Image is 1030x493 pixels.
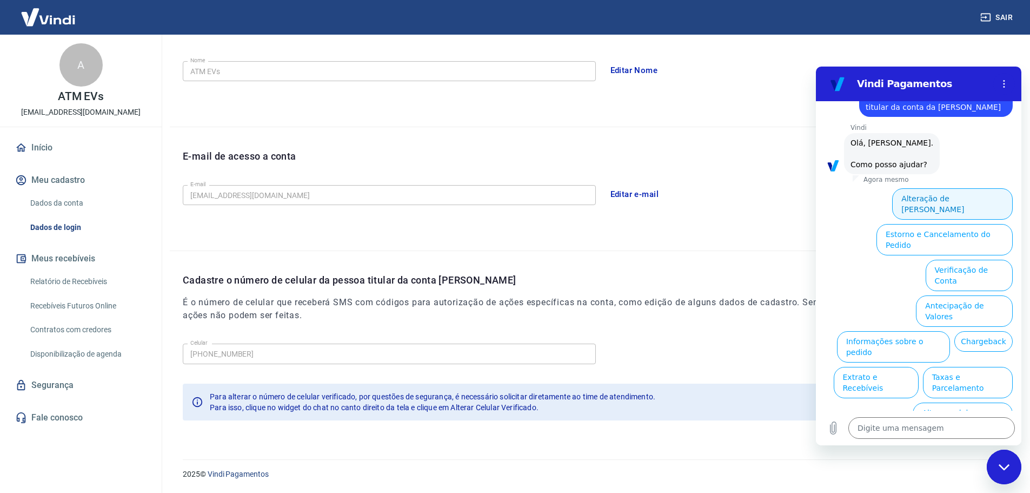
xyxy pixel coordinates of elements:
[183,296,1017,322] h6: É o número de celular que receberá SMS com códigos para autorização de ações específicas na conta...
[13,373,149,397] a: Segurança
[13,1,83,34] img: Vindi
[190,180,205,188] label: E-mail
[26,343,149,365] a: Disponibilização de agenda
[59,43,103,87] div: A
[190,339,208,347] label: Celular
[13,168,149,192] button: Meu cadastro
[183,149,296,163] p: E-mail de acesso a conta
[183,469,1004,480] p: 2025 ©
[978,8,1017,28] button: Sair
[13,406,149,430] a: Fale conosco
[987,450,1021,484] iframe: Botão para abrir a janela de mensagens, conversa em andamento
[26,319,149,341] a: Contratos com credores
[26,295,149,317] a: Recebíveis Futuros Online
[26,216,149,239] a: Dados de login
[208,470,269,478] a: Vindi Pagamentos
[58,91,104,102] p: ATM EVs
[183,273,1017,287] p: Cadastre o número de celular da pessoa titular da conta [PERSON_NAME]
[13,136,149,160] a: Início
[604,59,664,82] button: Editar Nome
[21,107,141,118] p: [EMAIL_ADDRESS][DOMAIN_NAME]
[13,247,149,271] button: Meus recebíveis
[26,192,149,214] a: Dados da conta
[190,56,205,64] label: Nome
[26,271,149,293] a: Relatório de Recebíveis
[604,183,665,206] button: Editar e-mail
[210,392,655,401] span: Para alterar o número de celular verificado, por questões de segurança, é necessário solicitar di...
[816,67,1021,445] iframe: Janela de mensagens
[210,403,539,412] span: Para isso, clique no widget do chat no canto direito da tela e clique em Alterar Celular Verificado.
